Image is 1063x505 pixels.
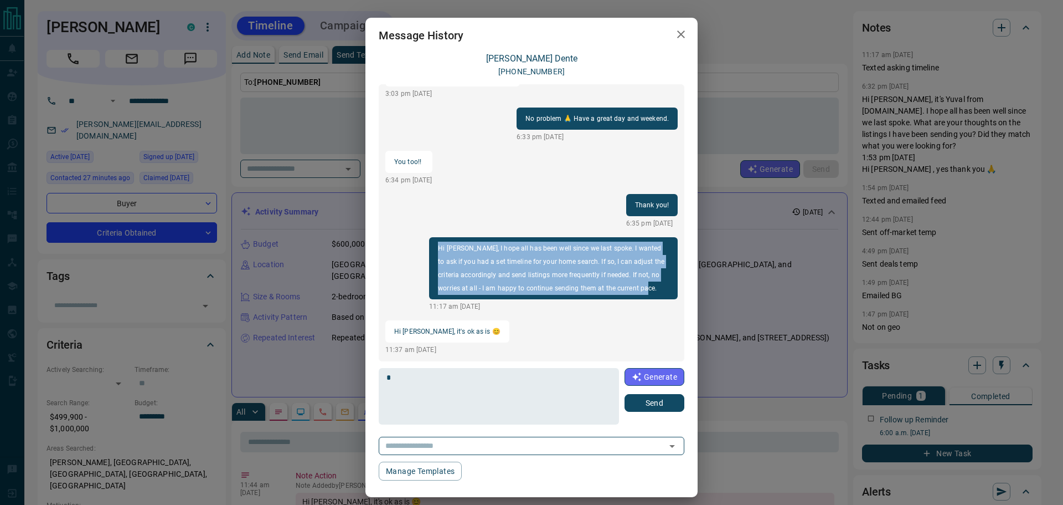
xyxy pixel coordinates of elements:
[626,218,678,228] p: 6:35 pm [DATE]
[486,53,577,64] a: [PERSON_NAME] Dente
[625,394,684,412] button: Send
[517,132,678,142] p: 6:33 pm [DATE]
[664,438,680,454] button: Open
[429,302,678,312] p: 11:17 am [DATE]
[394,325,500,338] p: Hi [PERSON_NAME], it's ok as is 😊
[394,155,424,169] p: You too!!
[525,112,669,125] p: No problem 🙏 Have a great day and weekend.
[438,242,669,295] p: Hi [PERSON_NAME], I hope all has been well since we last spoke. I wanted to ask if you had a set ...
[379,462,462,481] button: Manage Templates
[385,175,432,185] p: 6:34 pm [DATE]
[385,89,520,99] p: 3:03 pm [DATE]
[635,198,669,212] p: Thank you!
[365,18,477,53] h2: Message History
[498,66,565,78] p: [PHONE_NUMBER]
[625,368,684,386] button: Generate
[385,345,509,355] p: 11:37 am [DATE]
